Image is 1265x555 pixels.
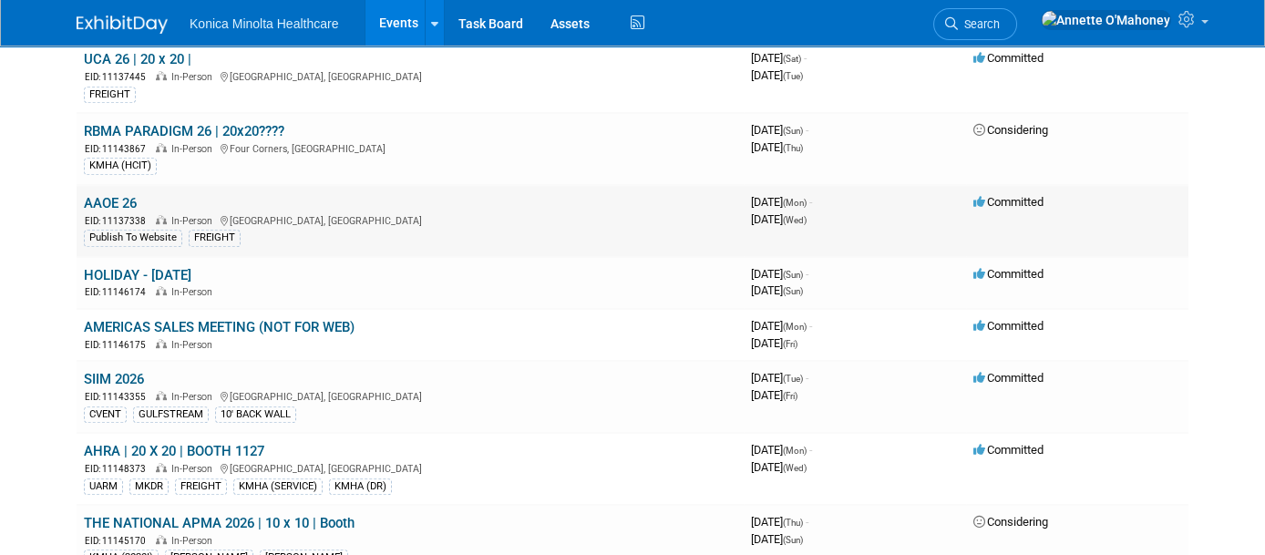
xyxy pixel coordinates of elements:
[329,478,392,495] div: KMHA (DR)
[973,443,1044,457] span: Committed
[84,443,264,459] a: AHRA | 20 X 20 | BOOTH 1127
[175,478,227,495] div: FREIGHT
[84,158,157,174] div: KMHA (HCIT)
[84,388,736,404] div: [GEOGRAPHIC_DATA], [GEOGRAPHIC_DATA]
[156,143,167,152] img: In-Person Event
[783,391,797,401] span: (Fri)
[973,371,1044,385] span: Committed
[85,340,153,350] span: EID: 11146175
[190,16,338,31] span: Konica Minolta Healthcare
[751,51,807,65] span: [DATE]
[783,518,803,528] span: (Thu)
[806,515,808,529] span: -
[156,286,167,295] img: In-Person Event
[84,140,736,156] div: Four Corners, [GEOGRAPHIC_DATA]
[751,195,812,209] span: [DATE]
[171,215,218,227] span: In-Person
[806,123,808,137] span: -
[783,339,797,349] span: (Fri)
[751,140,803,154] span: [DATE]
[189,230,241,246] div: FREIGHT
[783,126,803,136] span: (Sun)
[751,336,797,350] span: [DATE]
[783,374,803,384] span: (Tue)
[751,460,807,474] span: [DATE]
[84,230,182,246] div: Publish To Website
[973,267,1044,281] span: Committed
[84,267,191,283] a: HOLIDAY - [DATE]
[783,71,803,81] span: (Tue)
[84,212,736,228] div: [GEOGRAPHIC_DATA], [GEOGRAPHIC_DATA]
[751,388,797,402] span: [DATE]
[783,270,803,280] span: (Sun)
[171,339,218,351] span: In-Person
[233,478,323,495] div: KMHA (SERVICE)
[84,68,736,84] div: [GEOGRAPHIC_DATA], [GEOGRAPHIC_DATA]
[171,535,218,547] span: In-Person
[973,123,1048,137] span: Considering
[973,51,1044,65] span: Committed
[751,319,812,333] span: [DATE]
[809,319,812,333] span: -
[84,515,355,531] a: THE NATIONAL APMA 2026 | 10 x 10 | Booth
[783,54,801,64] span: (Sat)
[133,406,209,423] div: GULFSTREAM
[171,391,218,403] span: In-Person
[783,286,803,296] span: (Sun)
[84,87,136,103] div: FREIGHT
[783,198,807,208] span: (Mon)
[156,391,167,400] img: In-Person Event
[85,536,153,546] span: EID: 11145170
[751,68,803,82] span: [DATE]
[84,123,284,139] a: RBMA PARADIGM 26 | 20x20????
[751,123,808,137] span: [DATE]
[85,287,153,297] span: EID: 11146174
[85,144,153,154] span: EID: 11143867
[85,464,153,474] span: EID: 11148373
[171,286,218,298] span: In-Person
[751,267,808,281] span: [DATE]
[783,143,803,153] span: (Thu)
[783,535,803,545] span: (Sun)
[933,8,1017,40] a: Search
[156,463,167,472] img: In-Person Event
[84,478,123,495] div: UARM
[804,51,807,65] span: -
[171,463,218,475] span: In-Person
[84,406,127,423] div: CVENT
[783,322,807,332] span: (Mon)
[751,532,803,546] span: [DATE]
[171,143,218,155] span: In-Person
[85,392,153,402] span: EID: 11143355
[156,535,167,544] img: In-Person Event
[973,515,1048,529] span: Considering
[783,446,807,456] span: (Mon)
[783,463,807,473] span: (Wed)
[973,195,1044,209] span: Committed
[806,371,808,385] span: -
[84,319,355,335] a: AMERICAS SALES MEETING (NOT FOR WEB)
[156,71,167,80] img: In-Person Event
[806,267,808,281] span: -
[751,443,812,457] span: [DATE]
[809,443,812,457] span: -
[156,339,167,348] img: In-Person Event
[84,371,144,387] a: SIIM 2026
[84,195,137,211] a: AAOE 26
[156,215,167,224] img: In-Person Event
[783,215,807,225] span: (Wed)
[809,195,812,209] span: -
[84,460,736,476] div: [GEOGRAPHIC_DATA], [GEOGRAPHIC_DATA]
[751,283,803,297] span: [DATE]
[171,71,218,83] span: In-Person
[1041,10,1171,30] img: Annette O'Mahoney
[973,319,1044,333] span: Committed
[85,72,153,82] span: EID: 11137445
[751,212,807,226] span: [DATE]
[751,515,808,529] span: [DATE]
[751,371,808,385] span: [DATE]
[84,51,191,67] a: UCA 26 | 20 x 20 |
[129,478,169,495] div: MKDR
[85,216,153,226] span: EID: 11137338
[215,406,296,423] div: 10' BACK WALL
